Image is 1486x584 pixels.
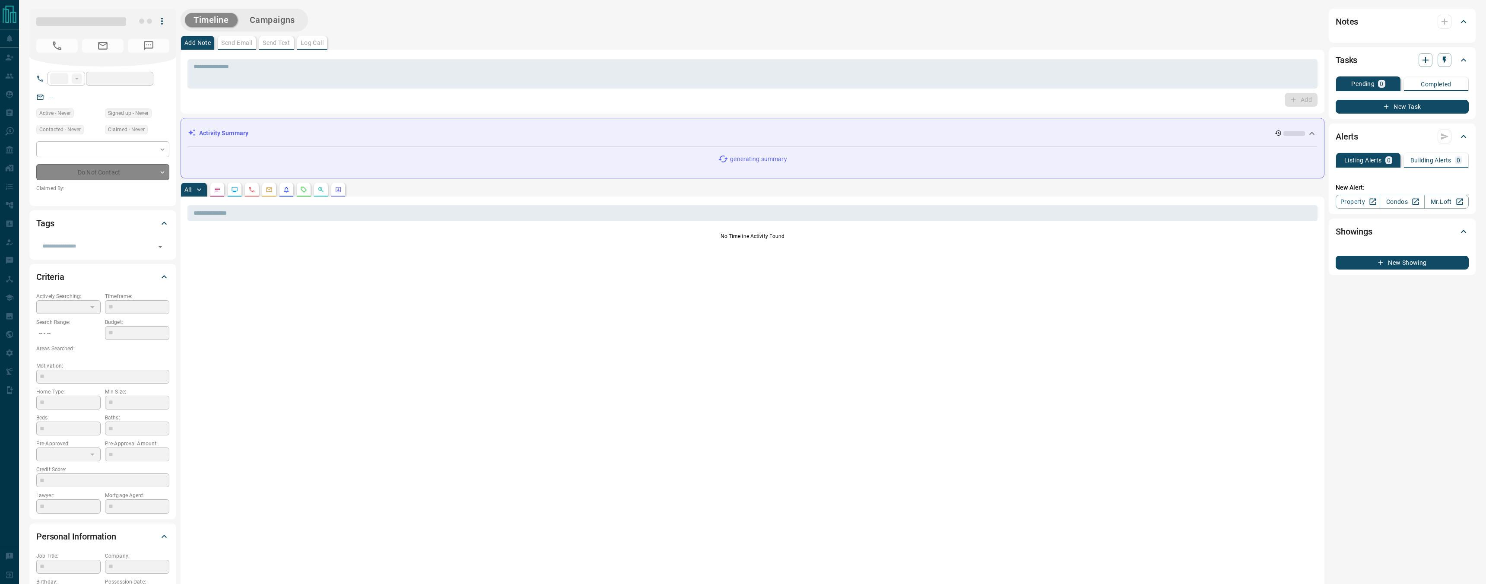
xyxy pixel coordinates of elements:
[36,267,169,287] div: Criteria
[36,318,101,326] p: Search Range:
[1421,81,1451,87] p: Completed
[36,466,169,473] p: Credit Score:
[1336,183,1469,192] p: New Alert:
[1424,195,1469,209] a: Mr.Loft
[154,241,166,253] button: Open
[36,492,101,499] p: Lawyer:
[105,440,169,448] p: Pre-Approval Amount:
[50,93,54,100] a: --
[1336,195,1380,209] a: Property
[105,492,169,499] p: Mortgage Agent:
[1380,195,1424,209] a: Condos
[36,388,101,396] p: Home Type:
[300,186,307,193] svg: Requests
[39,109,71,117] span: Active - Never
[36,39,78,53] span: No Number
[1336,53,1357,67] h2: Tasks
[105,552,169,560] p: Company:
[105,292,169,300] p: Timeframe:
[108,109,149,117] span: Signed up - Never
[108,125,145,134] span: Claimed - Never
[36,526,169,547] div: Personal Information
[36,414,101,422] p: Beds:
[36,213,169,234] div: Tags
[187,232,1318,240] p: No Timeline Activity Found
[36,345,169,352] p: Areas Searched:
[184,187,191,193] p: All
[36,164,169,180] div: Do Not Contact
[1387,157,1391,163] p: 0
[1336,100,1469,114] button: New Task
[1336,15,1358,29] h2: Notes
[105,414,169,422] p: Baths:
[39,125,81,134] span: Contacted - Never
[105,318,169,326] p: Budget:
[199,129,248,138] p: Activity Summary
[36,292,101,300] p: Actively Searching:
[36,326,101,340] p: -- - --
[1336,221,1469,242] div: Showings
[1336,11,1469,32] div: Notes
[128,39,169,53] span: No Number
[1336,256,1469,270] button: New Showing
[1336,126,1469,147] div: Alerts
[185,13,238,27] button: Timeline
[318,186,324,193] svg: Opportunities
[266,186,273,193] svg: Emails
[82,39,124,53] span: No Email
[36,216,54,230] h2: Tags
[36,184,169,192] p: Claimed By:
[1336,50,1469,70] div: Tasks
[214,186,221,193] svg: Notes
[248,186,255,193] svg: Calls
[283,186,290,193] svg: Listing Alerts
[241,13,304,27] button: Campaigns
[1336,225,1372,238] h2: Showings
[1457,157,1460,163] p: 0
[188,125,1317,141] div: Activity Summary
[1380,81,1383,87] p: 0
[1344,157,1382,163] p: Listing Alerts
[36,362,169,370] p: Motivation:
[105,388,169,396] p: Min Size:
[36,530,116,543] h2: Personal Information
[1410,157,1451,163] p: Building Alerts
[231,186,238,193] svg: Lead Browsing Activity
[335,186,342,193] svg: Agent Actions
[36,270,64,284] h2: Criteria
[36,552,101,560] p: Job Title:
[36,440,101,448] p: Pre-Approved:
[184,40,211,46] p: Add Note
[730,155,787,164] p: generating summary
[1351,81,1375,87] p: Pending
[1336,130,1358,143] h2: Alerts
